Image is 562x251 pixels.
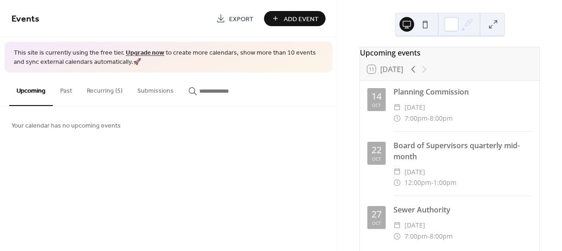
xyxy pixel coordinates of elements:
div: Upcoming events [360,47,540,58]
div: Oct [372,156,381,161]
span: Events [11,10,39,28]
div: 14 [371,92,382,101]
a: Export [209,11,260,26]
div: 27 [371,210,382,219]
div: ​ [393,220,401,231]
button: Past [53,73,79,105]
div: 22 [371,145,382,155]
div: ​ [393,102,401,113]
div: Planning Commission [393,86,532,97]
div: Oct [372,221,381,225]
div: ​ [393,177,401,188]
span: 8:00pm [430,231,453,242]
button: Upcoming [9,73,53,106]
span: [DATE] [405,102,425,113]
span: 1:00pm [433,177,456,188]
button: Add Event [264,11,326,26]
div: Sewer Authority [393,204,532,215]
div: ​ [393,113,401,124]
div: Board of Supervisors quarterly mid-month [393,140,532,162]
span: [DATE] [405,167,425,178]
span: - [427,113,430,124]
span: [DATE] [405,220,425,231]
div: Oct [372,103,381,107]
span: Add Event [284,14,319,24]
span: - [427,231,430,242]
span: 12:00pm [405,177,431,188]
button: Submissions [130,73,181,105]
div: ​ [393,231,401,242]
span: This site is currently using the free tier. to create more calendars, show more than 10 events an... [14,49,323,67]
a: Upgrade now [126,47,164,59]
div: ​ [393,167,401,178]
span: Export [229,14,253,24]
span: 7:00pm [405,113,427,124]
span: - [431,177,433,188]
button: Recurring (5) [79,73,130,105]
span: 8:00pm [430,113,453,124]
span: Your calendar has no upcoming events [11,121,121,131]
span: 7:00pm [405,231,427,242]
